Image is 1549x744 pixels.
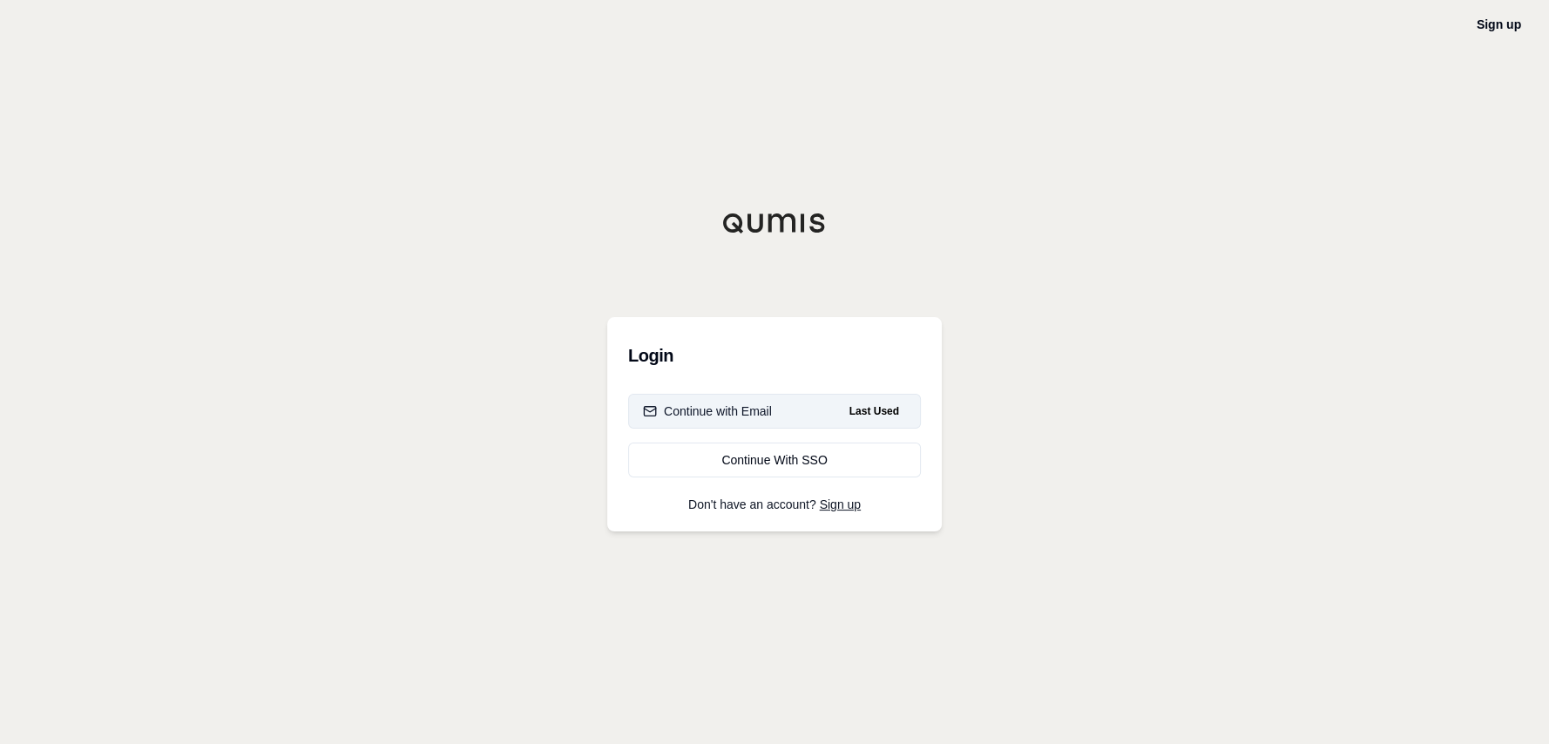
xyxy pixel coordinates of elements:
[628,394,921,429] button: Continue with EmailLast Used
[1477,17,1521,31] a: Sign up
[643,402,772,420] div: Continue with Email
[628,498,921,511] p: Don't have an account?
[722,213,827,233] img: Qumis
[628,338,921,373] h3: Login
[820,497,861,511] a: Sign up
[842,401,906,422] span: Last Used
[643,451,906,469] div: Continue With SSO
[628,443,921,477] a: Continue With SSO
